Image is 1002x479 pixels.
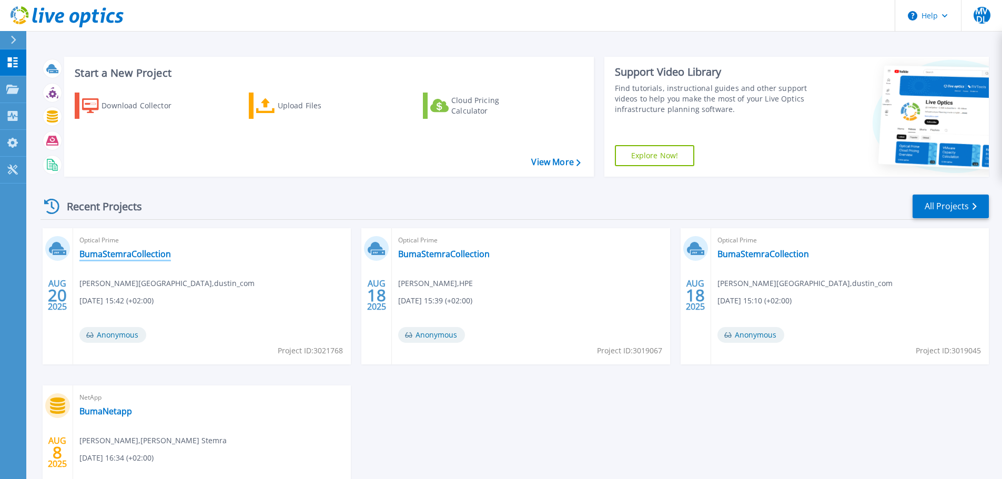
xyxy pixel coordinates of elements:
div: AUG 2025 [685,276,705,314]
a: Upload Files [249,93,366,119]
span: 8 [53,448,62,457]
span: Optical Prime [79,235,345,246]
span: Anonymous [79,327,146,343]
div: Support Video Library [615,65,811,79]
div: Download Collector [102,95,186,116]
span: [PERSON_NAME] , HPE [398,278,473,289]
span: [PERSON_NAME][GEOGRAPHIC_DATA] , dustin_com [717,278,893,289]
div: AUG 2025 [47,276,67,314]
div: Recent Projects [41,193,156,219]
span: Project ID: 3019067 [597,345,662,356]
span: [DATE] 15:10 (+02:00) [717,295,792,307]
a: BumaStemraCollection [79,249,171,259]
span: [DATE] 16:34 (+02:00) [79,452,154,464]
div: Upload Files [278,95,362,116]
div: AUG 2025 [367,276,387,314]
h3: Start a New Project [75,67,580,79]
span: Project ID: 3019045 [916,345,981,356]
span: Optical Prime [398,235,663,246]
span: [PERSON_NAME] , [PERSON_NAME] Stemra [79,435,227,446]
span: 20 [48,291,67,300]
span: 18 [686,291,705,300]
span: Optical Prime [717,235,983,246]
a: Cloud Pricing Calculator [423,93,540,119]
div: Cloud Pricing Calculator [451,95,535,116]
div: Find tutorials, instructional guides and other support videos to help you make the most of your L... [615,83,811,115]
a: BumaNetapp [79,406,132,416]
span: Anonymous [717,327,784,343]
span: Anonymous [398,327,465,343]
a: BumaStemraCollection [398,249,490,259]
a: View More [531,157,580,167]
span: NetApp [79,392,345,403]
a: All Projects [913,195,989,218]
a: Explore Now! [615,145,695,166]
span: Project ID: 3021768 [278,345,343,356]
div: AUG 2025 [47,433,67,472]
a: Download Collector [75,93,192,119]
span: [DATE] 15:42 (+02:00) [79,295,154,307]
span: [DATE] 15:39 (+02:00) [398,295,472,307]
span: 18 [367,291,386,300]
a: BumaStemraCollection [717,249,809,259]
span: [PERSON_NAME][GEOGRAPHIC_DATA] , dustin_com [79,278,255,289]
span: MVDL [974,7,990,24]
